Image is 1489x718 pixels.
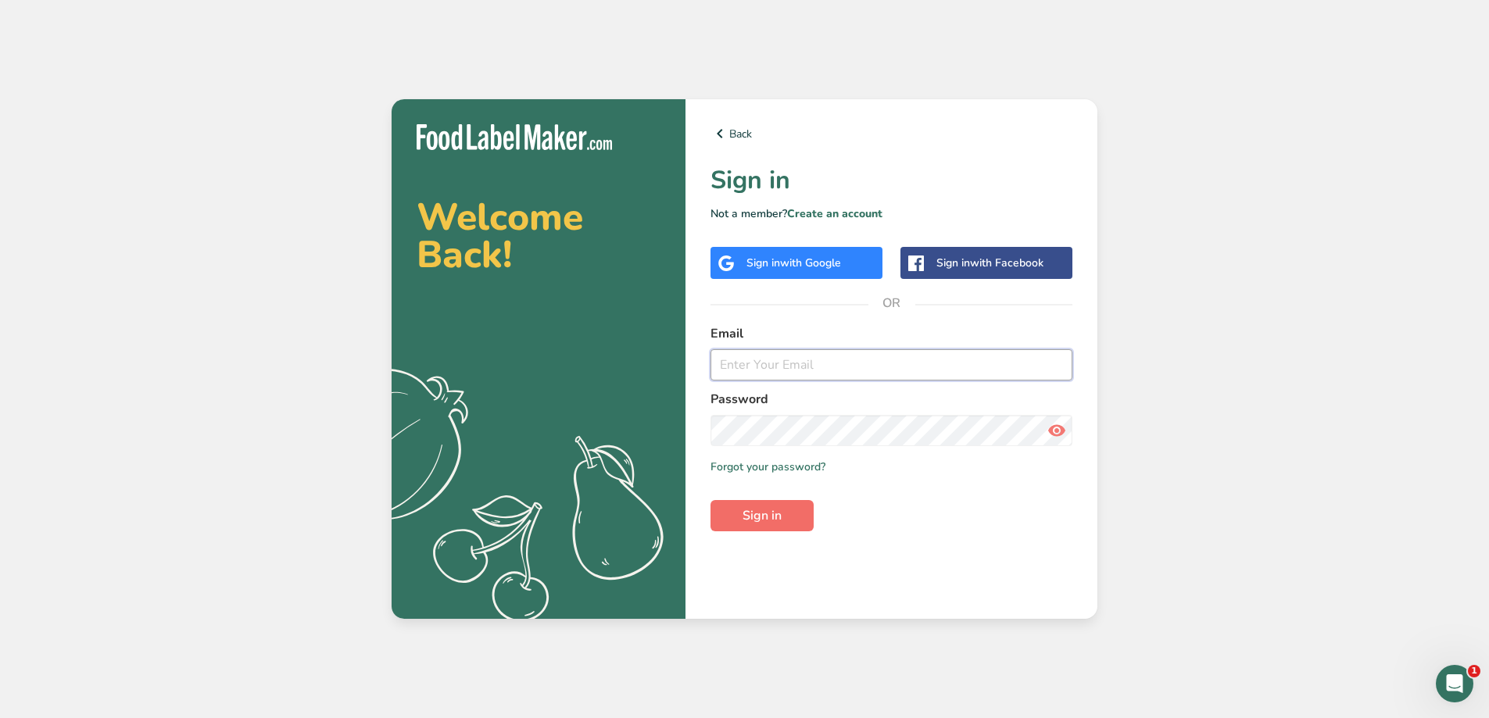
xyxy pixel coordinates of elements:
[1436,665,1473,702] iframe: Intercom live chat
[710,349,1072,380] input: Enter Your Email
[710,124,1072,143] a: Back
[746,255,841,271] div: Sign in
[787,206,882,221] a: Create an account
[710,324,1072,343] label: Email
[936,255,1043,271] div: Sign in
[417,198,660,273] h2: Welcome Back!
[710,459,825,475] a: Forgot your password?
[710,162,1072,199] h1: Sign in
[710,205,1072,222] p: Not a member?
[710,390,1072,409] label: Password
[743,506,782,525] span: Sign in
[970,255,1043,270] span: with Facebook
[1468,665,1480,677] span: 1
[780,255,841,270] span: with Google
[710,500,814,531] button: Sign in
[417,124,612,150] img: Food Label Maker
[868,280,915,327] span: OR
